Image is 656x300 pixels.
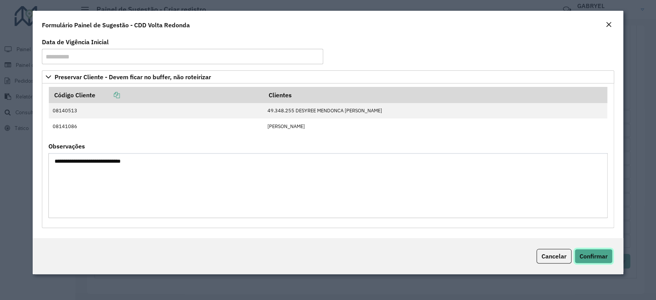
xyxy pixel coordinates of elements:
[536,249,571,263] button: Cancelar
[49,118,263,134] td: 08141086
[95,91,120,99] a: Copiar
[263,103,607,118] td: 49.348.255 DESYREE MENDONCA [PERSON_NAME]
[575,249,613,263] button: Confirmar
[49,103,263,118] td: 08140513
[263,118,607,134] td: [PERSON_NAME]
[603,20,614,30] button: Close
[55,74,211,80] span: Preservar Cliente - Devem ficar no buffer, não roteirizar
[606,22,612,28] em: Fechar
[42,70,614,83] a: Preservar Cliente - Devem ficar no buffer, não roteirizar
[42,83,614,228] div: Preservar Cliente - Devem ficar no buffer, não roteirizar
[263,87,607,103] th: Clientes
[541,252,566,260] span: Cancelar
[49,87,263,103] th: Código Cliente
[42,20,190,30] h4: Formulário Painel de Sugestão - CDD Volta Redonda
[42,37,109,47] label: Data de Vigência Inicial
[580,252,608,260] span: Confirmar
[48,142,85,151] label: Observações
